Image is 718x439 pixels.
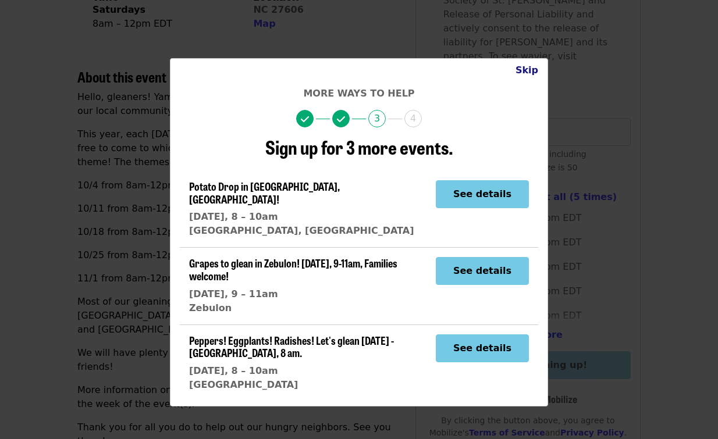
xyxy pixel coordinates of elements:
[506,59,548,82] button: Close
[189,301,426,315] div: Zebulon
[303,88,414,99] span: More ways to help
[436,188,529,199] a: See details
[436,257,529,285] button: See details
[301,114,309,125] i: check icon
[265,133,453,160] span: Sign up for 3 more events.
[189,378,426,392] div: [GEOGRAPHIC_DATA]
[189,224,426,238] div: [GEOGRAPHIC_DATA], [GEOGRAPHIC_DATA]
[189,180,426,238] a: Potato Drop in [GEOGRAPHIC_DATA], [GEOGRAPHIC_DATA]![DATE], 8 – 10am[GEOGRAPHIC_DATA], [GEOGRAPHI...
[189,333,394,361] span: Peppers! Eggplants! Radishes! Let's glean [DATE] - [GEOGRAPHIC_DATA], 8 am.
[189,257,426,315] a: Grapes to glean in Zebulon! [DATE], 9-11am, Families welcome![DATE], 9 – 11amZebulon
[189,334,426,392] a: Peppers! Eggplants! Radishes! Let's glean [DATE] - [GEOGRAPHIC_DATA], 8 am.[DATE], 8 – 10am[GEOGR...
[436,265,529,276] a: See details
[189,255,397,283] span: Grapes to glean in Zebulon! [DATE], 9-11am, Families welcome!
[436,180,529,208] button: See details
[189,287,426,301] div: [DATE], 9 – 11am
[189,364,426,378] div: [DATE], 8 – 10am
[404,110,422,127] span: 4
[337,114,345,125] i: check icon
[436,342,529,354] a: See details
[436,334,529,362] button: See details
[368,110,386,127] span: 3
[189,179,340,206] span: Potato Drop in [GEOGRAPHIC_DATA], [GEOGRAPHIC_DATA]!
[189,210,426,224] div: [DATE], 8 – 10am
